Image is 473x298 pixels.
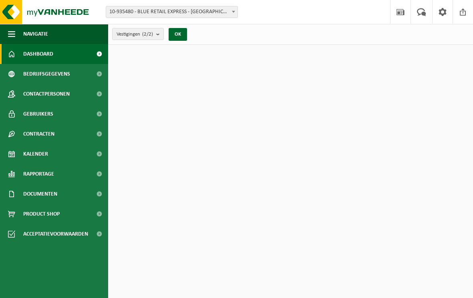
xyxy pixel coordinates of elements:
button: Vestigingen(2/2) [112,28,164,40]
span: Contactpersonen [23,84,70,104]
span: Dashboard [23,44,53,64]
span: Kalender [23,144,48,164]
span: 10-935480 - BLUE RETAIL EXPRESS - OOSTENDE [106,6,238,18]
span: Rapportage [23,164,54,184]
count: (2/2) [142,32,153,37]
button: OK [169,28,187,41]
span: Acceptatievoorwaarden [23,224,88,244]
span: Bedrijfsgegevens [23,64,70,84]
span: Product Shop [23,204,60,224]
span: Gebruikers [23,104,53,124]
span: 10-935480 - BLUE RETAIL EXPRESS - OOSTENDE [106,6,238,18]
span: Navigatie [23,24,48,44]
span: Vestigingen [117,28,153,40]
span: Contracten [23,124,54,144]
span: Documenten [23,184,57,204]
